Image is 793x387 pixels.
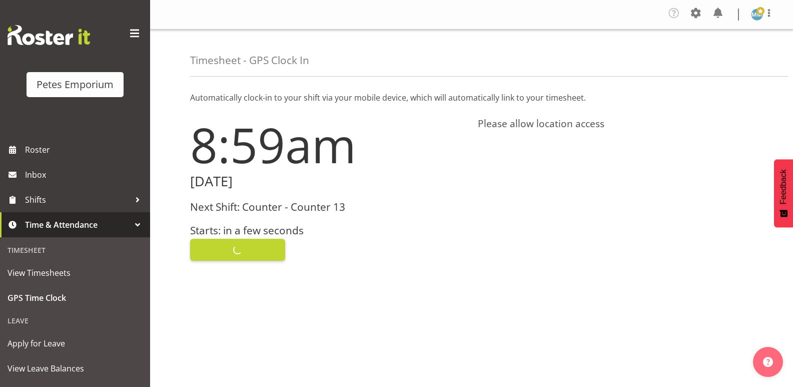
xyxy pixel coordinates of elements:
[8,265,143,280] span: View Timesheets
[3,240,148,260] div: Timesheet
[25,142,145,157] span: Roster
[190,174,466,189] h2: [DATE]
[25,217,130,232] span: Time & Attendance
[3,260,148,285] a: View Timesheets
[190,55,309,66] h4: Timesheet - GPS Clock In
[190,225,466,236] h3: Starts: in a few seconds
[751,9,763,21] img: mandy-mosley3858.jpg
[190,92,753,104] p: Automatically clock-in to your shift via your mobile device, which will automatically link to you...
[3,310,148,331] div: Leave
[25,167,145,182] span: Inbox
[3,331,148,356] a: Apply for Leave
[774,159,793,227] button: Feedback - Show survey
[8,25,90,45] img: Rosterit website logo
[779,169,788,204] span: Feedback
[190,201,466,213] h3: Next Shift: Counter - Counter 13
[3,356,148,381] a: View Leave Balances
[3,285,148,310] a: GPS Time Clock
[37,77,114,92] div: Petes Emporium
[8,361,143,376] span: View Leave Balances
[478,118,753,130] h4: Please allow location access
[8,336,143,351] span: Apply for Leave
[763,357,773,367] img: help-xxl-2.png
[8,290,143,305] span: GPS Time Clock
[25,192,130,207] span: Shifts
[190,118,466,172] h1: 8:59am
